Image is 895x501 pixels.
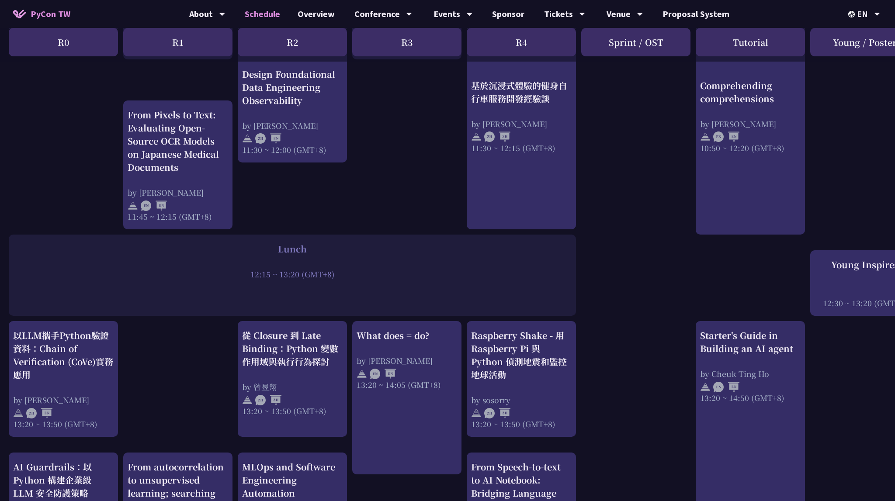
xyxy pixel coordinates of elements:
div: 13:20 ~ 14:05 (GMT+8) [357,379,457,390]
div: by [PERSON_NAME] [700,118,801,129]
img: svg+xml;base64,PHN2ZyB4bWxucz0iaHR0cDovL3d3dy53My5vcmcvMjAwMC9zdmciIHdpZHRoPSIyNCIgaGVpZ2h0PSIyNC... [13,408,24,418]
div: R3 [352,28,461,56]
img: svg+xml;base64,PHN2ZyB4bWxucz0iaHR0cDovL3d3dy53My5vcmcvMjAwMC9zdmciIHdpZHRoPSIyNCIgaGVpZ2h0PSIyNC... [242,133,253,144]
div: 13:20 ~ 13:50 (GMT+8) [242,405,343,416]
img: ENEN.5a408d1.svg [141,200,167,211]
div: R2 [238,28,347,56]
div: by sosorry [471,394,572,405]
img: Locale Icon [848,11,857,17]
a: PyCon TW [4,3,79,25]
div: AI Guardrails：以 Python 構建企業級 LLM 安全防護策略 [13,460,114,500]
img: svg+xml;base64,PHN2ZyB4bWxucz0iaHR0cDovL3d3dy53My5vcmcvMjAwMC9zdmciIHdpZHRoPSIyNCIgaGVpZ2h0PSIyNC... [700,382,711,392]
img: ZHZH.38617ef.svg [484,408,510,418]
img: svg+xml;base64,PHN2ZyB4bWxucz0iaHR0cDovL3d3dy53My5vcmcvMjAwMC9zdmciIHdpZHRoPSIyNCIgaGVpZ2h0PSIyNC... [357,369,367,379]
a: Design Foundational Data Engineering Observability by [PERSON_NAME] 11:30 ~ 12:00 (GMT+8) [242,55,343,155]
div: Design Foundational Data Engineering Observability [242,67,343,107]
img: ZHZH.38617ef.svg [484,131,510,142]
div: 13:20 ~ 13:50 (GMT+8) [471,418,572,429]
span: PyCon TW [31,7,70,21]
img: ENEN.5a408d1.svg [713,382,739,392]
div: by [PERSON_NAME] [357,355,457,366]
div: R4 [467,28,576,56]
div: Sprint / OST [581,28,690,56]
a: 從 Closure 到 Late Binding：Python 變數作用域與執行行為探討 by 曾昱翔 13:20 ~ 13:50 (GMT+8) [242,329,343,429]
div: Raspberry Shake - 用 Raspberry Pi 與 Python 偵測地震和監控地球活動 [471,329,572,381]
div: Comprehending comprehensions [700,79,801,105]
div: by [PERSON_NAME] [13,394,114,405]
div: Tutorial [696,28,805,56]
div: by Cheuk Ting Ho [700,368,801,379]
div: 基於沉浸式體驗的健身自行車服務開發經驗談 [471,79,572,105]
img: svg+xml;base64,PHN2ZyB4bWxucz0iaHR0cDovL3d3dy53My5vcmcvMjAwMC9zdmciIHdpZHRoPSIyNCIgaGVpZ2h0PSIyNC... [128,200,138,211]
img: ZHEN.371966e.svg [255,133,281,144]
img: svg+xml;base64,PHN2ZyB4bWxucz0iaHR0cDovL3d3dy53My5vcmcvMjAwMC9zdmciIHdpZHRoPSIyNCIgaGVpZ2h0PSIyNC... [700,131,711,142]
div: by [PERSON_NAME] [242,120,343,131]
div: 12:15 ~ 13:20 (GMT+8) [13,269,572,280]
a: Raspberry Shake - 用 Raspberry Pi 與 Python 偵測地震和監控地球活動 by sosorry 13:20 ~ 13:50 (GMT+8) [471,329,572,429]
div: What does = do? [357,329,457,342]
div: R1 [123,28,232,56]
div: 11:45 ~ 12:15 (GMT+8) [128,211,228,222]
div: 13:20 ~ 14:50 (GMT+8) [700,392,801,403]
div: 以LLM攜手Python驗證資料：Chain of Verification (CoVe)實務應用 [13,329,114,381]
div: Starter's Guide in Building an AI agent [700,329,801,355]
div: by 曾昱翔 [242,381,343,392]
img: Home icon of PyCon TW 2025 [13,10,26,18]
img: ENEN.5a408d1.svg [370,369,396,379]
div: by [PERSON_NAME] [471,118,572,129]
div: 10:50 ~ 12:20 (GMT+8) [700,142,801,153]
a: From Pixels to Text: Evaluating Open-Source OCR Models on Japanese Medical Documents by [PERSON_N... [128,108,228,222]
div: 11:30 ~ 12:15 (GMT+8) [471,142,572,153]
img: svg+xml;base64,PHN2ZyB4bWxucz0iaHR0cDovL3d3dy53My5vcmcvMjAwMC9zdmciIHdpZHRoPSIyNCIgaGVpZ2h0PSIyNC... [242,395,253,405]
div: R0 [9,28,118,56]
div: 13:20 ~ 13:50 (GMT+8) [13,418,114,429]
img: svg+xml;base64,PHN2ZyB4bWxucz0iaHR0cDovL3d3dy53My5vcmcvMjAwMC9zdmciIHdpZHRoPSIyNCIgaGVpZ2h0PSIyNC... [471,408,482,418]
img: ZHEN.371966e.svg [26,408,52,418]
a: 以LLM攜手Python驗證資料：Chain of Verification (CoVe)實務應用 by [PERSON_NAME] 13:20 ~ 13:50 (GMT+8) [13,329,114,429]
div: 11:30 ~ 12:00 (GMT+8) [242,144,343,155]
a: What does = do? by [PERSON_NAME] 13:20 ~ 14:05 (GMT+8) [357,329,457,466]
div: by [PERSON_NAME] [128,187,228,198]
div: Lunch [13,242,572,256]
a: 基於沉浸式體驗的健身自行車服務開發經驗談 by [PERSON_NAME] 11:30 ~ 12:15 (GMT+8) [471,55,572,222]
img: ZHZH.38617ef.svg [255,395,281,405]
div: 從 Closure 到 Late Binding：Python 變數作用域與執行行為探討 [242,329,343,368]
img: ENEN.5a408d1.svg [713,131,739,142]
img: svg+xml;base64,PHN2ZyB4bWxucz0iaHR0cDovL3d3dy53My5vcmcvMjAwMC9zdmciIHdpZHRoPSIyNCIgaGVpZ2h0PSIyNC... [471,131,482,142]
div: From Pixels to Text: Evaluating Open-Source OCR Models on Japanese Medical Documents [128,108,228,174]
